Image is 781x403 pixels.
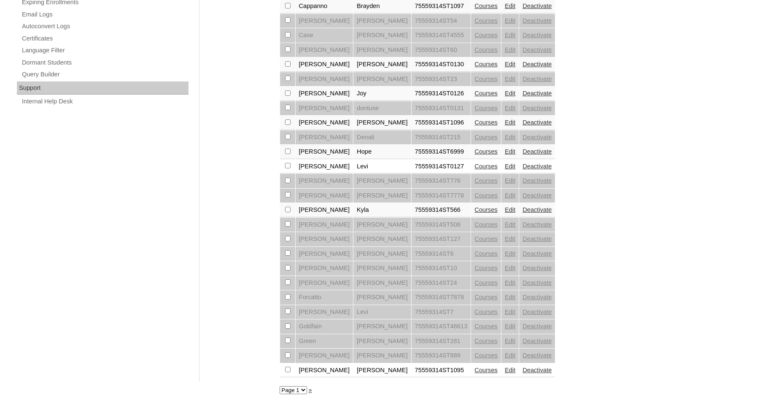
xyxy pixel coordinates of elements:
a: Deactivate [522,265,552,271]
a: Edit [505,76,515,82]
a: Deactivate [522,148,552,155]
a: Deactivate [522,206,552,213]
td: 75559314ST0126 [412,87,471,101]
a: Edit [505,3,515,9]
td: Hope [353,145,411,159]
a: Email Logs [21,9,189,20]
a: Certificates [21,33,189,44]
td: 75559314ST7778 [412,189,471,203]
a: Courses [474,119,498,126]
td: [PERSON_NAME] [353,349,411,363]
td: [PERSON_NAME] [353,72,411,87]
a: Deactivate [522,46,552,53]
a: Courses [474,17,498,24]
a: Edit [505,206,515,213]
a: Edit [505,294,515,300]
a: Edit [505,134,515,141]
td: Case [296,28,353,43]
td: 75559314ST4555 [412,28,471,43]
a: Edit [505,235,515,242]
a: Courses [474,367,498,373]
td: 75559314ST281 [412,334,471,349]
td: [PERSON_NAME] [353,261,411,276]
td: [PERSON_NAME] [296,189,353,203]
a: Courses [474,221,498,228]
a: Edit [505,32,515,38]
a: Edit [505,221,515,228]
td: [PERSON_NAME] [353,218,411,232]
a: Courses [474,76,498,82]
td: 75559314ST215 [412,130,471,145]
a: Deactivate [522,250,552,257]
a: Deactivate [522,221,552,228]
td: [PERSON_NAME] [296,72,353,87]
a: Edit [505,250,515,257]
td: [PERSON_NAME] [296,247,353,261]
a: Edit [505,17,515,24]
a: Dormant Students [21,57,189,68]
a: Deactivate [522,119,552,126]
a: Courses [474,148,498,155]
a: Edit [505,90,515,97]
a: Courses [474,308,498,315]
a: Edit [505,338,515,344]
td: 75559314ST46613 [412,319,471,334]
a: Deactivate [522,235,552,242]
td: [PERSON_NAME] [296,203,353,217]
a: Courses [474,163,498,170]
td: Kyla [353,203,411,217]
a: Autoconvert Logs [21,21,189,32]
td: 75559314ST10 [412,261,471,276]
a: Deactivate [522,338,552,344]
td: [PERSON_NAME] [353,247,411,261]
td: [PERSON_NAME] [296,57,353,72]
td: 75559314ST776 [412,174,471,188]
td: [PERSON_NAME] [353,363,411,378]
a: Courses [474,294,498,300]
a: Deactivate [522,163,552,170]
a: Courses [474,134,498,141]
a: Edit [505,61,515,68]
a: Deactivate [522,279,552,286]
a: Deactivate [522,294,552,300]
a: Courses [474,323,498,330]
a: Deactivate [522,17,552,24]
a: Courses [474,352,498,359]
td: [PERSON_NAME] [353,43,411,57]
td: [PERSON_NAME] [296,160,353,174]
td: [PERSON_NAME] [353,334,411,349]
a: Deactivate [522,192,552,199]
a: Courses [474,105,498,111]
a: Deactivate [522,32,552,38]
td: Levi [353,305,411,319]
td: [PERSON_NAME] [296,261,353,276]
td: [PERSON_NAME] [296,276,353,290]
a: Edit [505,323,515,330]
td: [PERSON_NAME] [353,116,411,130]
td: 75559314ST889 [412,349,471,363]
td: [PERSON_NAME] [296,130,353,145]
a: » [309,387,312,393]
td: Denali [353,130,411,145]
a: Deactivate [522,352,552,359]
a: Courses [474,192,498,199]
a: Edit [505,148,515,155]
td: [PERSON_NAME] [353,276,411,290]
a: Courses [474,61,498,68]
td: [PERSON_NAME] [296,145,353,159]
td: 75559314ST1095 [412,363,471,378]
td: Joy [353,87,411,101]
td: 75559314ST0127 [412,160,471,174]
a: Courses [474,279,498,286]
td: [PERSON_NAME] [296,174,353,188]
a: Courses [474,90,498,97]
td: dontuse [353,101,411,116]
td: [PERSON_NAME] [296,14,353,28]
td: [PERSON_NAME] [353,232,411,246]
a: Deactivate [522,177,552,184]
a: Edit [505,265,515,271]
a: Edit [505,308,515,315]
td: 75559314ST54 [412,14,471,28]
td: [PERSON_NAME] [353,57,411,72]
a: Courses [474,46,498,53]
